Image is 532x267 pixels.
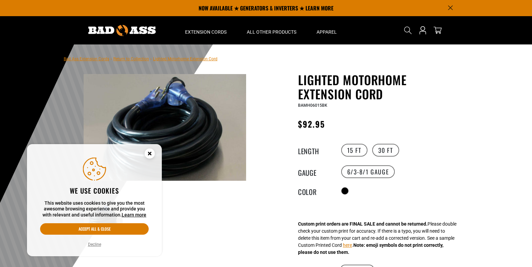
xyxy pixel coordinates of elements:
div: Please double check your custom print for accuracy. If there is a typo, you will need to delete t... [298,221,456,256]
button: Decline [86,241,103,248]
span: Apparel [317,29,337,35]
nav: breadcrumbs [64,55,217,63]
a: Bad Ass Extension Cords [64,57,109,61]
span: › [111,57,112,61]
img: black [84,74,246,181]
summary: Apparel [306,16,347,44]
summary: Extension Cords [175,16,237,44]
summary: Search [403,25,413,36]
span: Lighted Motorhome Extension Cord [153,57,217,61]
span: BAMH06015BK [298,103,327,108]
label: 6/3-8/1 Gauge [341,165,395,178]
span: › [150,57,152,61]
label: 30 FT [372,144,399,157]
h2: We use cookies [40,186,149,195]
p: This website uses cookies to give you the most awesome browsing experience and provide you with r... [40,200,149,218]
strong: Custom print orders are FINAL SALE and cannot be returned. [298,221,427,227]
label: 15 FT [341,144,367,157]
a: Return to Collection [113,57,149,61]
span: Extension Cords [185,29,227,35]
legend: Gauge [298,167,332,176]
aside: Cookie Consent [27,144,162,257]
img: Bad Ass Extension Cords [88,25,156,36]
a: Learn more [122,212,146,218]
legend: Color [298,187,332,195]
span: All Other Products [247,29,296,35]
button: Accept all & close [40,223,149,235]
span: $92.95 [298,118,325,130]
summary: All Other Products [237,16,306,44]
legend: Length [298,146,332,155]
h1: Lighted Motorhome Extension Cord [298,73,463,101]
button: here [343,242,352,249]
strong: Note: emoji symbols do not print correctly, please do not use them. [298,242,443,255]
